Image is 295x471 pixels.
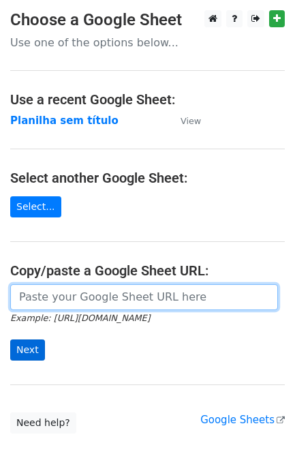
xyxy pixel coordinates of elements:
h3: Choose a Google Sheet [10,10,285,30]
a: Select... [10,196,61,217]
h4: Copy/paste a Google Sheet URL: [10,262,285,279]
small: View [181,116,201,126]
iframe: Chat Widget [227,406,295,471]
p: Use one of the options below... [10,35,285,50]
input: Paste your Google Sheet URL here [10,284,278,310]
small: Example: [URL][DOMAIN_NAME] [10,313,150,323]
a: Google Sheets [200,414,285,426]
a: Planilha sem título [10,115,119,127]
h4: Use a recent Google Sheet: [10,91,285,108]
h4: Select another Google Sheet: [10,170,285,186]
input: Next [10,339,45,361]
div: Widget de chat [227,406,295,471]
a: View [167,115,201,127]
a: Need help? [10,412,76,434]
